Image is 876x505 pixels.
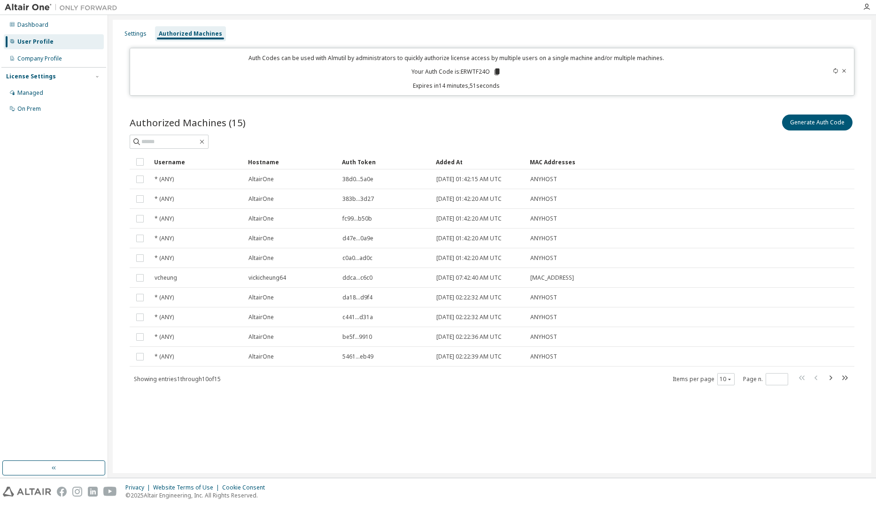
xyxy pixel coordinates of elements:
[342,235,373,242] span: d47e...0a9e
[530,314,557,321] span: ANYHOST
[17,89,43,97] div: Managed
[155,254,174,262] span: * (ANY)
[342,314,373,321] span: c441...d31a
[342,353,373,360] span: 5461...eb49
[248,195,274,203] span: AltairOne
[155,235,174,242] span: * (ANY)
[155,294,174,301] span: * (ANY)
[436,314,502,321] span: [DATE] 02:22:32 AM UTC
[530,154,756,169] div: MAC Addresses
[153,484,222,491] div: Website Terms of Use
[155,215,174,222] span: * (ANY)
[248,235,274,242] span: AltairOne
[3,487,51,497] img: altair_logo.svg
[342,254,372,262] span: c0a0...ad0c
[248,294,274,301] span: AltairOne
[530,176,557,183] span: ANYHOST
[155,333,174,341] span: * (ANY)
[436,154,522,169] div: Added At
[248,353,274,360] span: AltairOne
[530,195,557,203] span: ANYHOST
[136,82,777,90] p: Expires in 14 minutes, 51 seconds
[530,254,557,262] span: ANYHOST
[436,195,502,203] span: [DATE] 01:42:20 AM UTC
[17,105,41,113] div: On Prem
[6,73,56,80] div: License Settings
[782,115,853,130] button: Generate Auth Code
[5,3,122,12] img: Altair One
[248,314,274,321] span: AltairOne
[436,294,502,301] span: [DATE] 02:22:32 AM UTC
[103,487,117,497] img: youtube.svg
[436,176,502,183] span: [DATE] 01:42:15 AM UTC
[155,353,174,360] span: * (ANY)
[155,176,174,183] span: * (ANY)
[342,333,372,341] span: be5f...9910
[248,215,274,222] span: AltairOne
[248,176,274,183] span: AltairOne
[124,30,147,38] div: Settings
[248,254,274,262] span: AltairOne
[436,353,502,360] span: [DATE] 02:22:39 AM UTC
[155,314,174,321] span: * (ANY)
[436,215,502,222] span: [DATE] 01:42:20 AM UTC
[530,274,574,282] span: [MAC_ADDRESS]
[436,254,502,262] span: [DATE] 01:42:20 AM UTC
[530,294,557,301] span: ANYHOST
[88,487,98,497] img: linkedin.svg
[222,484,271,491] div: Cookie Consent
[436,235,502,242] span: [DATE] 01:42:20 AM UTC
[72,487,82,497] img: instagram.svg
[248,333,274,341] span: AltairOne
[155,274,177,282] span: vcheung
[530,333,557,341] span: ANYHOST
[125,484,153,491] div: Privacy
[342,294,372,301] span: da18...d9f4
[436,333,502,341] span: [DATE] 02:22:36 AM UTC
[57,487,67,497] img: facebook.svg
[17,55,62,62] div: Company Profile
[159,30,222,38] div: Authorized Machines
[125,491,271,499] p: © 2025 Altair Engineering, Inc. All Rights Reserved.
[411,68,501,76] p: Your Auth Code is: ERWTF24O
[673,373,735,385] span: Items per page
[436,274,502,282] span: [DATE] 07:42:40 AM UTC
[155,195,174,203] span: * (ANY)
[342,176,373,183] span: 38d0...5a0e
[342,274,372,282] span: ddca...c6c0
[342,215,372,222] span: fc99...b50b
[17,21,48,29] div: Dashboard
[342,154,428,169] div: Auth Token
[530,235,557,242] span: ANYHOST
[248,274,286,282] span: vickicheung64
[154,154,240,169] div: Username
[248,154,334,169] div: Hostname
[17,38,54,46] div: User Profile
[743,373,788,385] span: Page n.
[530,215,557,222] span: ANYHOST
[134,375,221,383] span: Showing entries 1 through 10 of 15
[136,54,777,62] p: Auth Codes can be used with Almutil by administrators to quickly authorize license access by mult...
[720,375,732,383] button: 10
[530,353,557,360] span: ANYHOST
[130,116,246,129] span: Authorized Machines (15)
[342,195,374,203] span: 383b...3d27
